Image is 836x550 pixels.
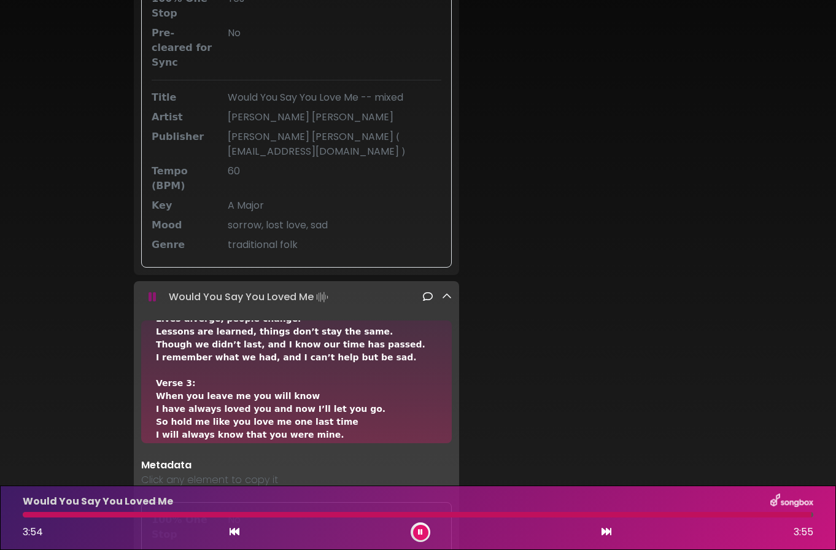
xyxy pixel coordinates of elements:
[144,164,220,193] div: Tempo (BPM)
[228,164,240,178] span: 60
[228,110,393,124] span: [PERSON_NAME] [PERSON_NAME]
[144,26,220,70] div: Pre-cleared for Sync
[144,90,220,105] div: Title
[228,130,393,144] span: [PERSON_NAME] [PERSON_NAME]
[228,218,328,232] span: sorrow, lost love, sad
[228,144,399,158] span: [EMAIL_ADDRESS][DOMAIN_NAME]
[144,218,220,233] div: Mood
[144,238,220,252] div: Genre
[141,473,452,487] p: Click any element to copy it
[220,130,449,159] div: ( )
[23,494,173,509] p: Would You Say You Loved Me
[228,238,298,252] span: traditional folk
[144,110,220,125] div: Artist
[794,525,813,540] span: 3:55
[169,289,331,306] p: Would You Say You Loved Me
[23,525,43,539] span: 3:54
[228,26,241,40] span: No
[770,494,813,509] img: songbox-logo-white.png
[228,198,264,212] span: A Major
[144,198,220,213] div: Key
[144,130,220,159] div: Publisher
[314,289,331,306] img: waveform4.gif
[228,90,403,104] span: Would You Say You Love Me -- mixed
[141,458,452,473] p: Metadata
